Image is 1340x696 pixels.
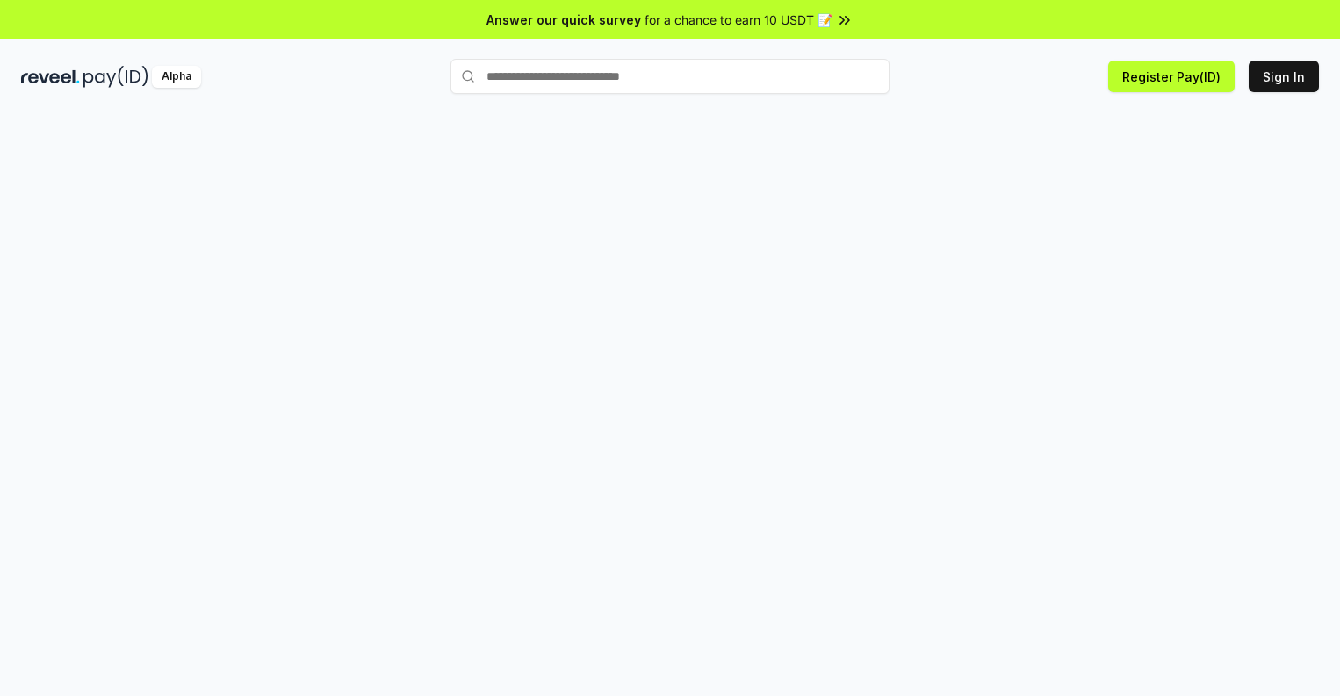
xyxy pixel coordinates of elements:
[83,66,148,88] img: pay_id
[21,66,80,88] img: reveel_dark
[1249,61,1319,92] button: Sign In
[486,11,641,29] span: Answer our quick survey
[1108,61,1235,92] button: Register Pay(ID)
[152,66,201,88] div: Alpha
[645,11,832,29] span: for a chance to earn 10 USDT 📝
